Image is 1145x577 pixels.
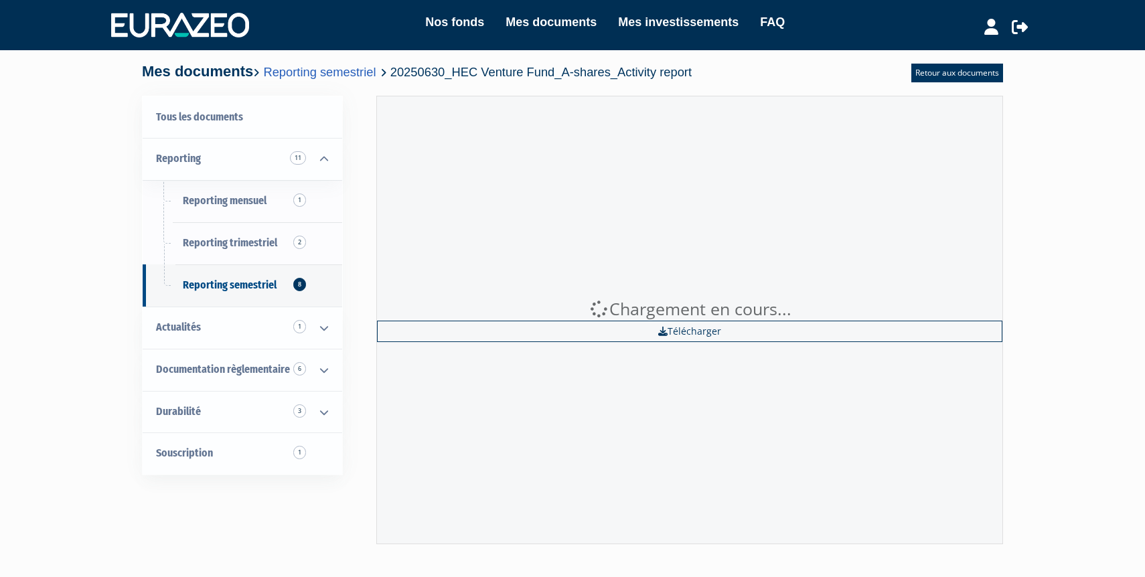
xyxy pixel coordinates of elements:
[156,321,201,333] span: Actualités
[143,307,342,349] a: Actualités 1
[263,65,376,79] a: Reporting semestriel
[156,152,201,165] span: Reporting
[143,264,342,307] a: Reporting semestriel8
[143,96,342,139] a: Tous les documents
[143,432,342,475] a: Souscription1
[293,320,306,333] span: 1
[377,297,1002,321] div: Chargement en cours...
[506,13,597,31] a: Mes documents
[293,404,306,418] span: 3
[156,363,290,376] span: Documentation règlementaire
[760,13,785,31] a: FAQ
[911,64,1003,82] a: Retour aux documents
[156,405,201,418] span: Durabilité
[142,64,692,80] h4: Mes documents
[290,151,306,165] span: 11
[390,65,692,79] span: 20250630_HEC Venture Fund_A-shares_Activity report
[143,138,342,180] a: Reporting 11
[183,278,277,291] span: Reporting semestriel
[293,446,306,459] span: 1
[293,193,306,207] span: 1
[143,349,342,391] a: Documentation règlementaire 6
[377,321,1002,342] a: Télécharger
[143,180,342,222] a: Reporting mensuel1
[183,236,277,249] span: Reporting trimestriel
[618,13,739,31] a: Mes investissements
[143,391,342,433] a: Durabilité 3
[156,446,213,459] span: Souscription
[143,222,342,264] a: Reporting trimestriel2
[293,236,306,249] span: 2
[111,13,249,37] img: 1732889491-logotype_eurazeo_blanc_rvb.png
[183,194,266,207] span: Reporting mensuel
[293,278,306,291] span: 8
[425,13,484,31] a: Nos fonds
[293,362,306,376] span: 6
